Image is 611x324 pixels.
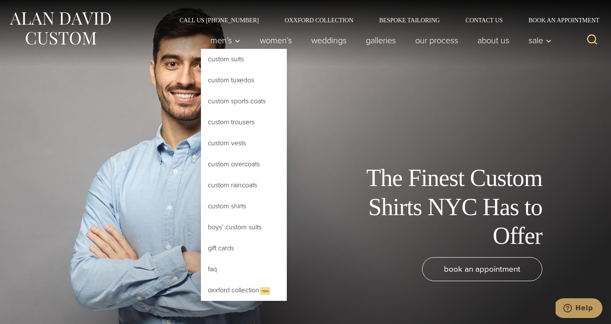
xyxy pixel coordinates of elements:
[444,263,520,275] span: book an appointment
[201,91,287,111] a: Custom Sports Coats
[201,259,287,279] a: FAQ
[349,164,542,250] h1: The Finest Custom Shirts NYC Has to Offer
[201,49,287,69] a: Custom Suits
[260,287,270,295] span: New
[201,175,287,195] a: Custom Raincoats
[519,32,556,49] button: Sale sub menu toggle
[556,298,602,320] iframe: Opens a widget where you can chat to one of our agents
[9,9,112,48] img: Alan David Custom
[167,17,602,23] nav: Secondary Navigation
[201,133,287,153] a: Custom Vests
[453,17,516,23] a: Contact Us
[167,17,272,23] a: Call Us [PHONE_NUMBER]
[468,32,519,49] a: About Us
[201,70,287,90] a: Custom Tuxedos
[201,112,287,132] a: Custom Trousers
[406,32,468,49] a: Our Process
[201,196,287,216] a: Custom Shirts
[272,17,366,23] a: Oxxford Collection
[201,238,287,258] a: Gift Cards
[302,32,356,49] a: weddings
[366,17,453,23] a: Bespoke Tailoring
[516,17,602,23] a: Book an Appointment
[201,154,287,174] a: Custom Overcoats
[422,257,542,281] a: book an appointment
[356,32,406,49] a: Galleries
[250,32,302,49] a: Women’s
[201,280,287,301] a: Oxxford CollectionNew
[582,30,602,51] button: View Search Form
[201,32,556,49] nav: Primary Navigation
[201,217,287,237] a: Boys’ Custom Suits
[201,32,250,49] button: Child menu of Men’s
